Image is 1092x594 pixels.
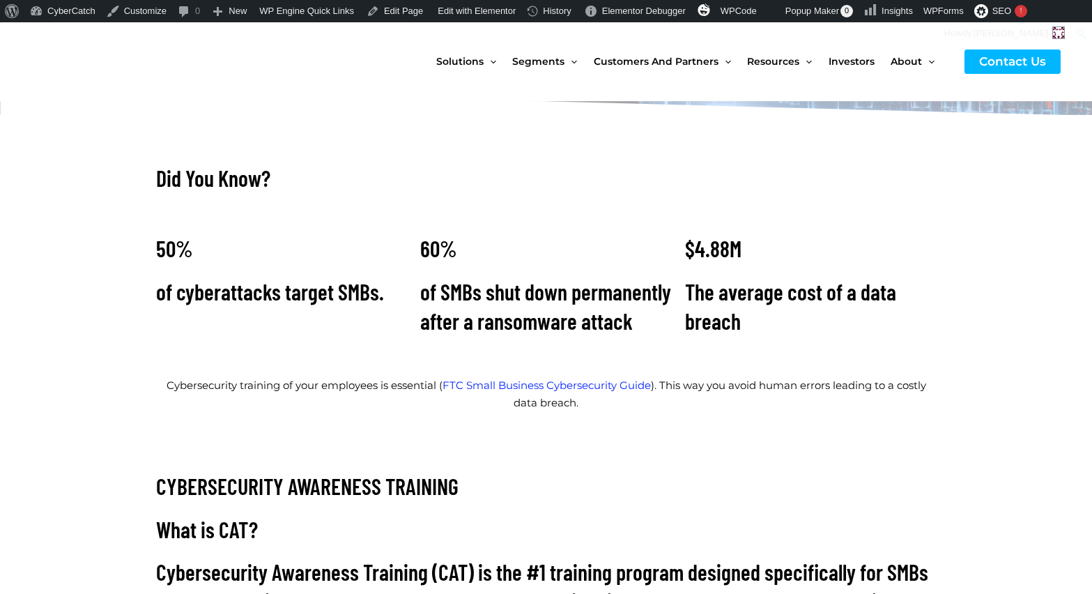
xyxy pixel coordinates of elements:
[156,234,407,264] h2: 50%
[594,32,718,91] span: Customers and Partners
[512,32,564,91] span: Segments
[443,379,651,392] a: FTC Small Business Cybersecurity Guide
[922,32,935,91] span: Menu Toggle
[438,6,516,16] span: Edit with Elementor
[1015,5,1027,17] div: !
[698,3,710,16] img: svg+xml;base64,PHN2ZyB4bWxucz0iaHR0cDovL3d3dy53My5vcmcvMjAwMC9zdmciIHZpZXdCb3g9IjAgMCAzMiAzMiI+PG...
[156,277,407,307] h2: of cyberattacks target SMBs.
[484,32,496,91] span: Menu Toggle
[891,32,922,91] span: About
[420,277,671,335] h2: of SMBs shut down permanently after a ransomware attack
[436,32,484,91] span: Solutions
[685,277,936,335] h2: The average cost of a data breach
[24,33,192,91] img: CyberCatch
[974,28,1048,38] span: [PERSON_NAME]
[747,32,799,91] span: Resources
[156,164,937,193] h2: Did You Know?
[829,32,875,91] span: Investors
[964,49,1061,74] a: Contact Us
[939,22,1070,45] a: Howdy,
[156,515,937,544] h2: What is CAT?
[840,5,853,17] span: 0
[685,234,936,264] h2: $4.88M
[799,32,812,91] span: Menu Toggle
[829,32,891,91] a: Investors
[992,6,1011,16] span: SEO
[564,32,577,91] span: Menu Toggle
[167,379,926,409] span: Cybersecurity training of your employees is essential ( ). This way you avoid human errors leadin...
[436,32,951,91] nav: Site Navigation: New Main Menu
[718,32,731,91] span: Menu Toggle
[156,472,937,501] h2: CYBERSECURITY AWARENESS TRAINING
[420,234,671,264] h2: 60%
